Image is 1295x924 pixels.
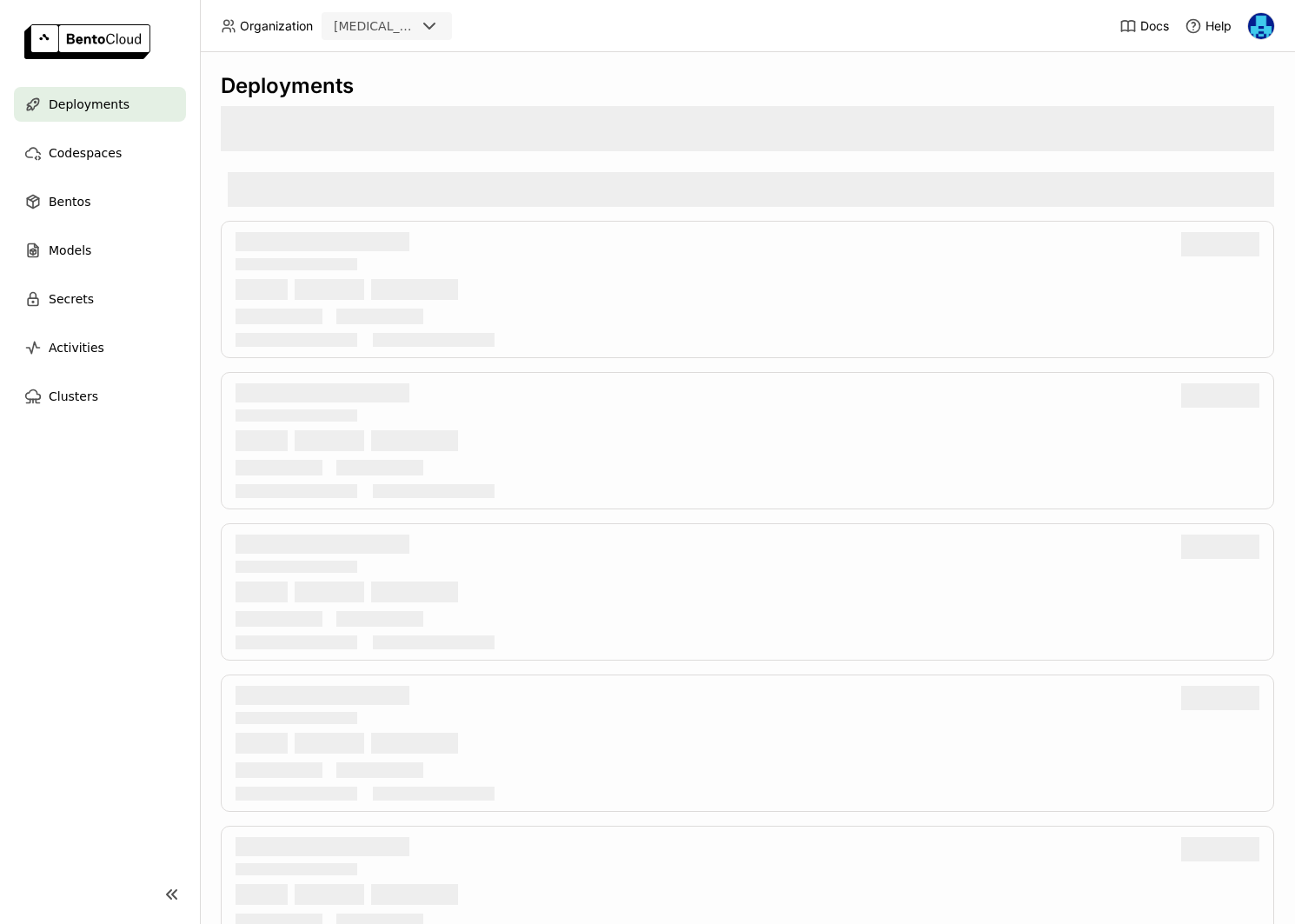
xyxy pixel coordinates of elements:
span: Docs [1140,18,1169,34]
a: Bentos [14,184,186,219]
span: Deployments [49,94,129,115]
a: Codespaces [14,136,186,170]
span: Bentos [49,191,90,212]
span: Clusters [49,386,98,407]
a: Secrets [14,282,186,316]
input: Selected revia. [417,18,419,36]
a: Activities [14,330,186,365]
span: Activities [49,337,104,358]
div: [MEDICAL_DATA] [334,17,415,35]
span: Secrets [49,289,94,309]
span: Organization [240,18,313,34]
img: logo [24,24,150,59]
div: Help [1185,17,1232,35]
a: Clusters [14,379,186,414]
div: Deployments [221,73,1274,99]
img: Yi Guo [1248,13,1274,39]
span: Models [49,240,91,261]
span: Codespaces [49,143,122,163]
span: Help [1205,18,1232,34]
a: Models [14,233,186,268]
a: Deployments [14,87,186,122]
a: Docs [1119,17,1169,35]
